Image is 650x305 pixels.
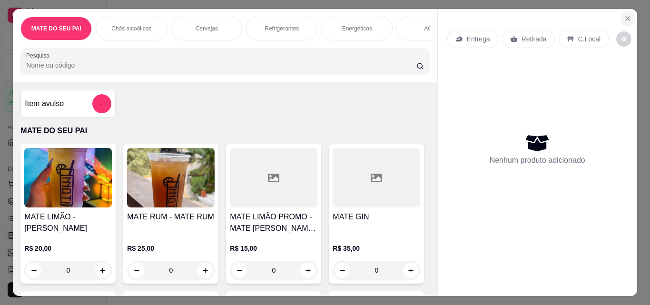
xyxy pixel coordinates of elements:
[232,263,247,278] button: decrease-product-quantity
[26,263,41,278] button: decrease-product-quantity
[127,148,215,207] img: product-image
[129,263,144,278] button: decrease-product-quantity
[127,244,215,253] p: R$ 25,00
[20,125,429,137] p: MATE DO SEU PAI
[578,34,601,44] p: C.Local
[522,34,547,44] p: Retirada
[197,263,213,278] button: increase-product-quantity
[92,94,111,113] button: add-separate-item
[490,155,585,166] p: Nenhum produto adicionado
[127,211,215,223] h4: MATE RUM - MATE RUM
[31,25,81,32] p: MATE DO SEU PAI
[196,25,218,32] p: Cervejas
[467,34,490,44] p: Entrega
[24,148,112,207] img: product-image
[25,98,64,109] h4: Item avulso
[300,263,315,278] button: increase-product-quantity
[24,244,112,253] p: R$ 20,00
[620,11,635,26] button: Close
[230,244,317,253] p: R$ 15,00
[111,25,151,32] p: Chás alcoólicos
[616,31,631,47] button: decrease-product-quantity
[333,244,420,253] p: R$ 35,00
[403,263,418,278] button: increase-product-quantity
[26,60,416,70] input: Pesquisa
[95,263,110,278] button: increase-product-quantity
[230,211,317,234] h4: MATE LIMÃO PROMO - MATE [PERSON_NAME] PROMO
[26,51,53,59] label: Pesquisa
[333,211,420,223] h4: MATE GIN
[424,25,440,32] p: AGUA
[24,211,112,234] h4: MATE LIMÃO - [PERSON_NAME]
[335,263,350,278] button: decrease-product-quantity
[265,25,299,32] p: Refrigerantes
[342,25,372,32] p: Energéticos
